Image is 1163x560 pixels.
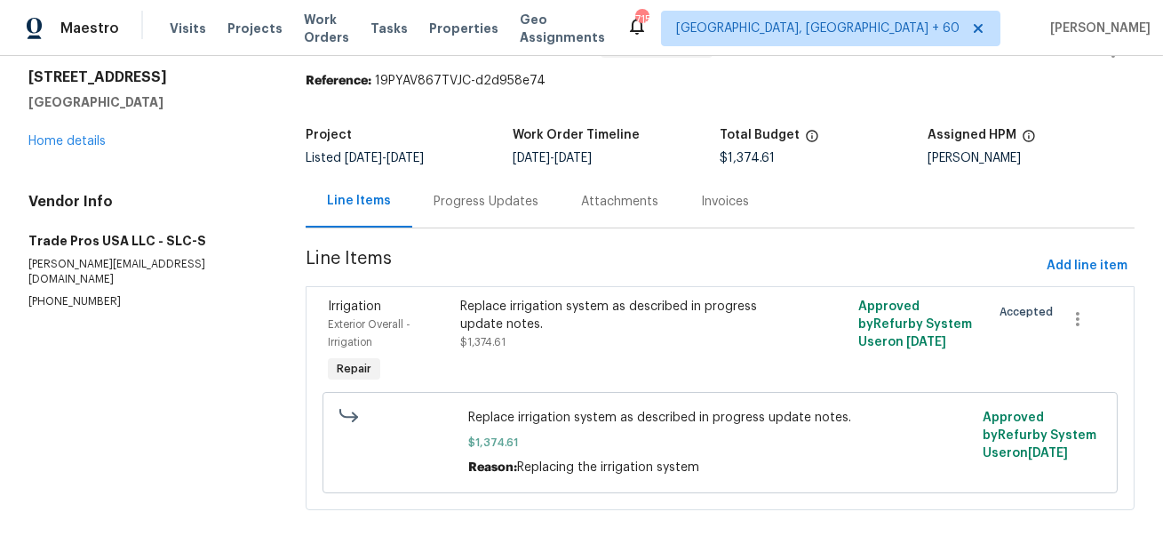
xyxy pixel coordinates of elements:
span: Exterior Overall - Irrigation [328,319,410,348]
div: [PERSON_NAME] [928,152,1135,164]
span: [PERSON_NAME] [1043,20,1151,37]
span: [DATE] [386,152,424,164]
h5: Project [306,129,352,141]
span: Irrigation [328,300,381,313]
b: Reference: [306,75,371,87]
h5: Assigned HPM [928,129,1016,141]
div: Invoices [701,193,749,211]
span: Geo Assignments [520,11,605,46]
span: $1,374.61 [468,434,972,452]
span: Line Items [306,250,1040,283]
span: Replace irrigation system as described in progress update notes. [468,409,972,427]
h2: [STREET_ADDRESS] [28,68,263,86]
div: Replace irrigation system as described in progress update notes. [460,298,781,333]
h4: Vendor Info [28,193,263,211]
div: Attachments [581,193,658,211]
span: Replacing the irrigation system [517,461,699,474]
button: Add line item [1040,250,1135,283]
span: Add line item [1047,255,1127,277]
h5: Work Order Timeline [513,129,640,141]
span: [DATE] [513,152,550,164]
div: 19PYAV867TVJC-d2d958e74 [306,72,1135,90]
span: Maestro [60,20,119,37]
span: Approved by Refurby System User on [983,412,1096,460]
span: [GEOGRAPHIC_DATA], [GEOGRAPHIC_DATA] + 60 [676,20,960,37]
h5: Trade Pros USA LLC - SLC-S [28,232,263,250]
span: The total cost of line items that have been proposed by Opendoor. This sum includes line items th... [805,129,819,152]
a: Home details [28,135,106,148]
p: [PERSON_NAME][EMAIL_ADDRESS][DOMAIN_NAME] [28,257,263,287]
span: The hpm assigned to this work order. [1022,129,1036,152]
span: Tasks [370,22,408,35]
span: Listed [306,152,424,164]
span: Properties [429,20,498,37]
span: Visits [170,20,206,37]
span: [DATE] [1028,447,1068,460]
span: [DATE] [554,152,592,164]
span: $1,374.61 [460,337,506,348]
span: Work Orders [304,11,349,46]
div: 715 [635,11,648,28]
span: $1,374.61 [720,152,775,164]
span: Projects [227,20,283,37]
span: Reason: [468,461,517,474]
div: Progress Updates [434,193,538,211]
p: [PHONE_NUMBER] [28,294,263,309]
span: Repair [330,360,378,378]
span: Approved by Refurby System User on [858,300,972,348]
span: - [345,152,424,164]
div: Line Items [327,192,391,210]
h5: Total Budget [720,129,800,141]
span: [DATE] [345,152,382,164]
span: Accepted [1000,303,1060,321]
span: - [513,152,592,164]
span: [DATE] [906,336,946,348]
h5: [GEOGRAPHIC_DATA] [28,93,263,111]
